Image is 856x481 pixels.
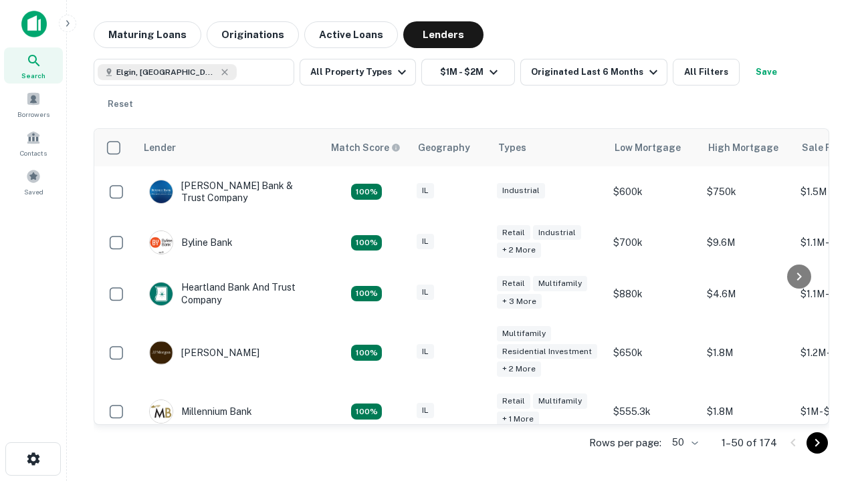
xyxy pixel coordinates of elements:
div: Retail [497,393,530,409]
button: All Filters [673,59,740,86]
div: Multifamily [533,393,587,409]
button: All Property Types [300,59,416,86]
h6: Match Score [331,140,398,155]
a: Contacts [4,125,63,161]
div: Industrial [497,183,545,198]
th: Lender [136,129,323,166]
td: $4.6M [700,268,794,319]
div: Matching Properties: 28, hasApolloMatch: undefined [351,184,382,200]
div: Retail [497,276,530,291]
div: IL [417,285,434,300]
th: Capitalize uses an advanced AI algorithm to match your search with the best lender. The match sco... [323,129,410,166]
td: $9.6M [700,217,794,268]
div: 50 [667,433,700,452]
td: $555.3k [607,386,700,437]
a: Borrowers [4,86,63,122]
img: picture [150,180,173,203]
div: Multifamily [497,326,551,341]
div: Low Mortgage [615,140,681,156]
button: Save your search to get updates of matches that match your search criteria. [745,59,788,86]
div: Geography [418,140,470,156]
img: capitalize-icon.png [21,11,47,37]
td: $600k [607,166,700,217]
td: $1.8M [700,386,794,437]
button: Go to next page [807,432,828,454]
button: $1M - $2M [421,59,515,86]
div: Capitalize uses an advanced AI algorithm to match your search with the best lender. The match sco... [331,140,401,155]
div: IL [417,183,434,198]
button: Originations [207,21,299,48]
div: + 1 more [497,412,539,427]
div: Byline Bank [149,230,233,255]
button: Active Loans [304,21,398,48]
div: + 3 more [497,294,542,309]
img: picture [150,400,173,423]
th: Types [490,129,607,166]
div: IL [417,344,434,359]
div: [PERSON_NAME] Bank & Trust Company [149,180,310,204]
img: picture [150,341,173,364]
img: picture [150,283,173,305]
div: Lender [144,140,176,156]
th: Geography [410,129,490,166]
div: + 2 more [497,361,541,377]
div: Matching Properties: 20, hasApolloMatch: undefined [351,286,382,302]
div: Matching Properties: 24, hasApolloMatch: undefined [351,345,382,361]
p: Rows per page: [589,435,661,451]
button: Reset [99,91,142,118]
button: Lenders [403,21,484,48]
div: Industrial [533,225,581,240]
img: picture [150,231,173,254]
td: $750k [700,166,794,217]
p: 1–50 of 174 [722,435,777,451]
th: Low Mortgage [607,129,700,166]
div: Residential Investment [497,344,597,359]
div: Heartland Bank And Trust Company [149,281,310,305]
th: High Mortgage [700,129,794,166]
span: Borrowers [17,109,49,120]
td: $880k [607,268,700,319]
div: Multifamily [533,276,587,291]
div: IL [417,234,434,249]
div: IL [417,403,434,418]
div: [PERSON_NAME] [149,341,259,365]
span: Contacts [20,148,47,158]
a: Search [4,47,63,84]
div: High Mortgage [708,140,778,156]
iframe: Chat Widget [789,374,856,438]
span: Search [21,70,45,81]
td: $700k [607,217,700,268]
a: Saved [4,164,63,200]
div: Originated Last 6 Months [531,64,661,80]
span: Elgin, [GEOGRAPHIC_DATA], [GEOGRAPHIC_DATA] [116,66,217,78]
button: Maturing Loans [94,21,201,48]
div: Millennium Bank [149,399,252,424]
div: + 2 more [497,243,541,258]
div: Matching Properties: 18, hasApolloMatch: undefined [351,235,382,251]
span: Saved [24,186,43,197]
div: Retail [497,225,530,240]
td: $1.8M [700,319,794,387]
div: Types [498,140,526,156]
button: Originated Last 6 Months [520,59,667,86]
div: Matching Properties: 16, hasApolloMatch: undefined [351,404,382,420]
td: $650k [607,319,700,387]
